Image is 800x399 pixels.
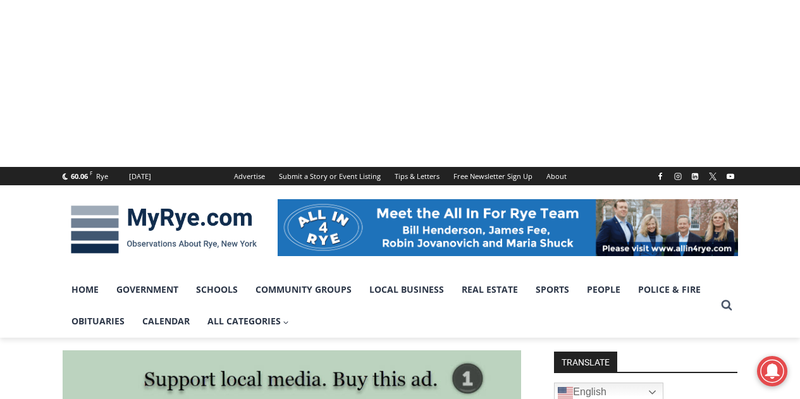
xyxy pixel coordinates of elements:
[715,294,738,317] button: View Search Form
[187,274,247,305] a: Schools
[527,274,578,305] a: Sports
[278,199,738,256] img: All in for Rye
[63,274,108,305] a: Home
[653,169,668,184] a: Facebook
[90,169,92,176] span: F
[388,167,446,185] a: Tips & Letters
[670,169,686,184] a: Instagram
[227,167,272,185] a: Advertise
[629,274,710,305] a: Police & Fire
[129,171,151,182] div: [DATE]
[360,274,453,305] a: Local Business
[446,167,539,185] a: Free Newsletter Sign Up
[71,171,88,181] span: 60.06
[539,167,574,185] a: About
[247,274,360,305] a: Community Groups
[63,305,133,337] a: Obituaries
[63,274,715,338] nav: Primary Navigation
[108,274,187,305] a: Government
[723,169,738,184] a: YouTube
[199,305,298,337] a: All Categories
[63,197,265,262] img: MyRye.com
[578,274,629,305] a: People
[227,167,574,185] nav: Secondary Navigation
[207,314,290,328] span: All Categories
[705,169,720,184] a: X
[96,171,108,182] div: Rye
[687,169,703,184] a: Linkedin
[554,352,617,372] strong: TRANSLATE
[272,167,388,185] a: Submit a Story or Event Listing
[133,305,199,337] a: Calendar
[453,274,527,305] a: Real Estate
